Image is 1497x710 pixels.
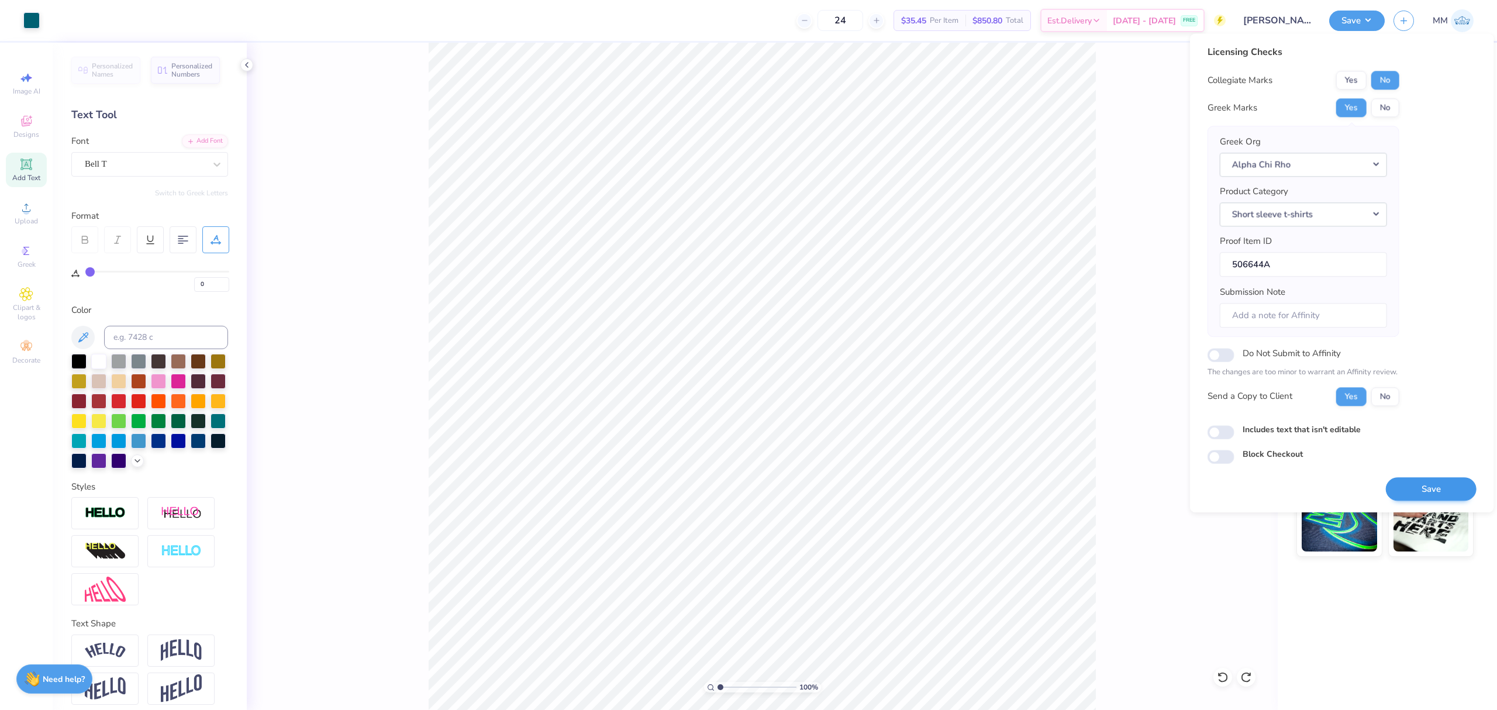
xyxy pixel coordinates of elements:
[1220,153,1387,177] button: Alpha Chi Rho
[1208,367,1399,378] p: The changes are too minor to warrant an Affinity review.
[1220,303,1387,328] input: Add a note for Affinity
[1433,14,1448,27] span: MM
[182,135,228,148] div: Add Font
[930,15,958,27] span: Per Item
[1234,9,1320,32] input: Untitled Design
[85,577,126,602] img: Free Distort
[972,15,1002,27] span: $850.80
[1386,477,1477,501] button: Save
[13,87,40,96] span: Image AI
[1208,390,1292,404] div: Send a Copy to Client
[1220,185,1288,198] label: Product Category
[818,10,863,31] input: – –
[161,639,202,661] img: Arch
[161,674,202,703] img: Rise
[43,674,85,685] strong: Need help?
[13,130,39,139] span: Designs
[85,506,126,520] img: Stroke
[161,544,202,558] img: Negative Space
[1371,387,1399,406] button: No
[1336,71,1367,89] button: Yes
[799,682,818,692] span: 100 %
[12,173,40,182] span: Add Text
[104,326,228,349] input: e.g. 7428 c
[1336,387,1367,406] button: Yes
[171,62,213,78] span: Personalized Numbers
[1220,135,1261,149] label: Greek Org
[1451,9,1474,32] img: Mariah Myssa Salurio
[161,506,202,521] img: Shadow
[1208,74,1272,87] div: Collegiate Marks
[1220,285,1285,299] label: Submission Note
[12,356,40,365] span: Decorate
[71,135,89,148] label: Font
[6,303,47,322] span: Clipart & logos
[85,542,126,561] img: 3d Illusion
[71,209,229,223] div: Format
[1208,45,1399,59] div: Licensing Checks
[18,260,36,269] span: Greek
[71,617,228,630] div: Text Shape
[92,62,133,78] span: Personalized Names
[1371,71,1399,89] button: No
[15,216,38,226] span: Upload
[1243,346,1341,361] label: Do Not Submit to Affinity
[1243,448,1303,460] label: Block Checkout
[1183,16,1195,25] span: FREE
[1329,11,1385,31] button: Save
[85,643,126,659] img: Arc
[71,107,228,123] div: Text Tool
[1113,15,1176,27] span: [DATE] - [DATE]
[1006,15,1023,27] span: Total
[71,480,228,494] div: Styles
[1336,98,1367,117] button: Yes
[85,677,126,700] img: Flag
[1220,235,1272,248] label: Proof Item ID
[155,188,228,198] button: Switch to Greek Letters
[1371,98,1399,117] button: No
[1393,493,1469,552] img: Water based Ink
[71,304,228,317] div: Color
[1302,493,1377,552] img: Glow in the Dark Ink
[901,15,926,27] span: $35.45
[1208,101,1257,115] div: Greek Marks
[1243,423,1361,436] label: Includes text that isn't editable
[1220,202,1387,226] button: Short sleeve t-shirts
[1433,9,1474,32] a: MM
[1047,15,1092,27] span: Est. Delivery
